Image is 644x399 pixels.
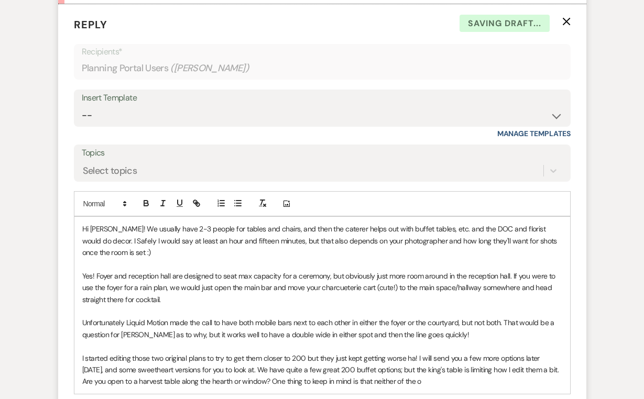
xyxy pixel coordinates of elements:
[82,146,563,161] label: Topics
[83,164,137,178] div: Select topics
[82,45,563,59] p: Recipients*
[82,58,563,79] div: Planning Portal Users
[497,129,571,138] a: Manage Templates
[82,352,562,387] p: I started editing those two original plans to try to get them closer to 200 but they just kept ge...
[82,317,562,340] p: Unfortunately Liquid Motion made the call to have both mobile bars next to each other in either t...
[82,223,562,258] p: Hi [PERSON_NAME]! We usually have 2-3 people for tables and chairs, and then the caterer helps ou...
[82,91,563,106] div: Insert Template
[170,61,249,75] span: ( [PERSON_NAME] )
[460,15,550,32] span: Saving draft...
[82,270,562,305] p: Yes! Foyer and reception hall are designed to seat max capacity for a ceremony, but obviously jus...
[74,18,107,31] span: Reply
